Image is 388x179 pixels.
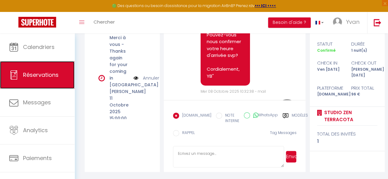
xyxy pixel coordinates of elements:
[201,89,266,94] span: Mer 08 Octobre 2025 10:32:38 - mail
[374,19,381,26] img: logout
[347,67,381,78] div: [PERSON_NAME] [DATE]
[268,17,311,28] button: Besoin d'aide ?
[317,138,377,145] div: 1
[109,88,129,122] p: [PERSON_NAME] 11 Octobre 2025 15:00:00
[347,84,381,92] div: Prix total
[313,91,347,97] div: [DOMAIN_NAME]
[94,19,115,25] span: Chercher
[23,99,51,106] span: Messages
[133,75,138,81] img: NO IMAGE
[179,130,195,137] label: RAPPEL
[317,48,336,53] span: Confirmé
[292,113,308,125] label: Modèles
[346,18,359,26] span: Yvan
[347,40,381,48] div: durée
[322,109,377,123] a: Studio Zen Terracota
[89,12,119,33] a: Chercher
[313,67,347,78] div: Ven [DATE]
[250,112,278,119] label: WhatsApp
[18,17,56,28] img: Super Booking
[313,59,347,67] div: check in
[270,130,296,135] span: Tag Messages
[328,12,367,33] a: ... Yvan
[23,71,59,79] span: Réservations
[23,126,48,134] span: Analytics
[179,113,211,119] label: [DOMAIN_NAME]
[23,43,55,51] span: Calendriers
[255,3,276,8] a: >>> ICI <<<<
[313,84,347,92] div: Plateforme
[109,34,129,88] p: Merci à vous - Thanks again for your coming in [GEOGRAPHIC_DATA]
[333,17,342,27] img: ...
[347,48,381,54] div: 1 nuit(s)
[23,154,52,162] span: Paiements
[313,40,347,48] div: statut
[347,59,381,67] div: check out
[222,113,239,124] label: NOTE INTERNE
[143,75,159,81] a: Annuler
[317,130,377,138] div: total des invités
[347,91,381,97] div: 96 €
[286,151,296,162] button: Envoyer
[278,99,296,117] img: avatar.png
